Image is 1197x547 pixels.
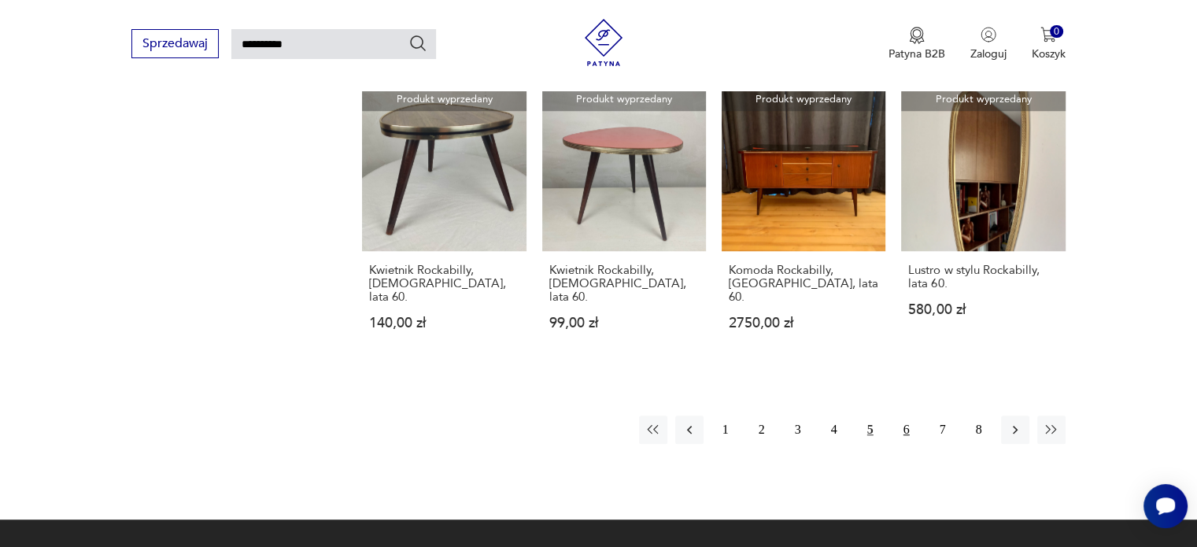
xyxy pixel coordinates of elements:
img: Ikonka użytkownika [981,27,996,43]
p: 2750,00 zł [729,316,878,330]
a: Ikona medaluPatyna B2B [889,27,945,61]
img: Ikona koszyka [1040,27,1056,43]
button: 3 [784,416,812,444]
button: 5 [856,416,885,444]
h3: Komoda Rockabilly, [GEOGRAPHIC_DATA], lata 60. [729,264,878,304]
button: Szukaj [408,34,427,53]
img: Patyna - sklep z meblami i dekoracjami vintage [580,19,627,66]
h3: Kwietnik Rockabilly, [DEMOGRAPHIC_DATA], lata 60. [369,264,519,304]
iframe: Smartsupp widget button [1143,484,1188,528]
p: Zaloguj [970,46,1007,61]
a: Produkt wyprzedanyKomoda Rockabilly, Niemcy, lata 60.Komoda Rockabilly, [GEOGRAPHIC_DATA], lata 6... [722,87,885,360]
button: 0Koszyk [1032,27,1066,61]
p: 99,00 zł [549,316,699,330]
a: Sprzedawaj [131,39,219,50]
button: Sprzedawaj [131,29,219,58]
button: Zaloguj [970,27,1007,61]
button: 1 [711,416,740,444]
button: Patyna B2B [889,27,945,61]
button: 4 [820,416,848,444]
img: Ikona medalu [909,27,925,44]
button: 6 [892,416,921,444]
p: Koszyk [1032,46,1066,61]
button: 7 [929,416,957,444]
p: 140,00 zł [369,316,519,330]
h3: Kwietnik Rockabilly, [DEMOGRAPHIC_DATA], lata 60. [549,264,699,304]
p: Patyna B2B [889,46,945,61]
button: 2 [748,416,776,444]
h3: Lustro w stylu Rockabilly, lata 60. [908,264,1058,290]
div: 0 [1050,25,1063,39]
a: Produkt wyprzedanyKwietnik Rockabilly, Niemcy, lata 60.Kwietnik Rockabilly, [DEMOGRAPHIC_DATA], l... [542,87,706,360]
a: Produkt wyprzedanyKwietnik Rockabilly, Niemcy, lata 60.Kwietnik Rockabilly, [DEMOGRAPHIC_DATA], l... [362,87,526,360]
button: 8 [965,416,993,444]
p: 580,00 zł [908,303,1058,316]
a: Produkt wyprzedanyLustro w stylu Rockabilly, lata 60.Lustro w stylu Rockabilly, lata 60.580,00 zł [901,87,1065,360]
